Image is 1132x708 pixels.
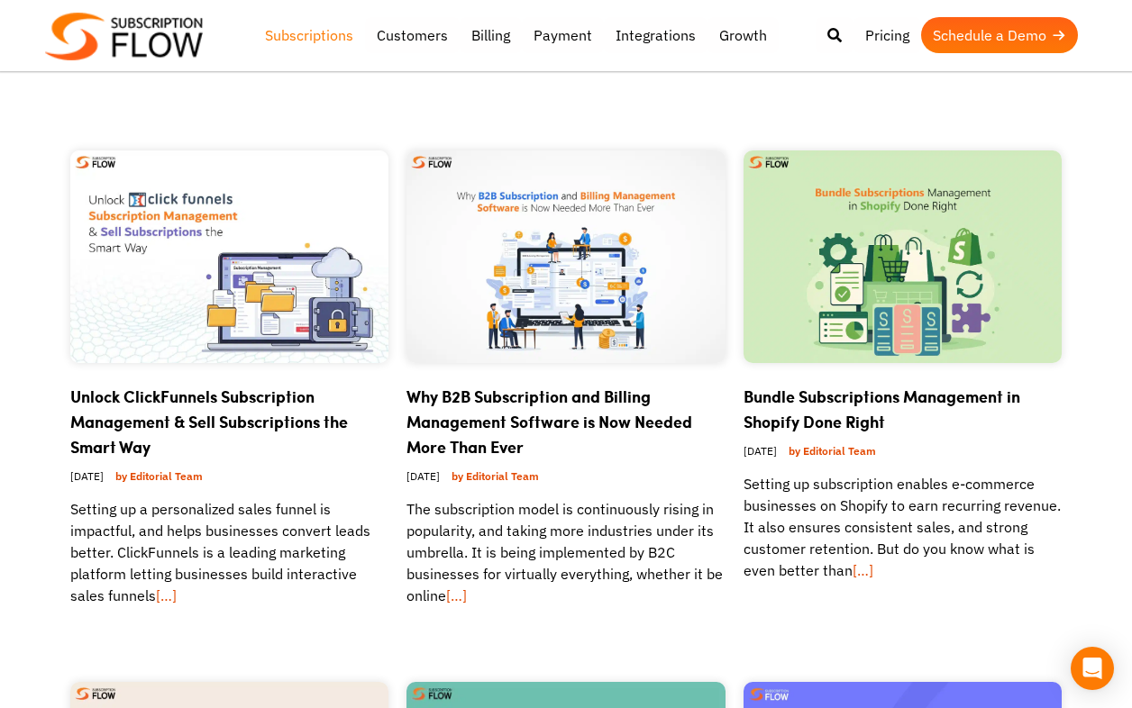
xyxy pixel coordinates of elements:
a: Customers [365,17,460,53]
a: Pricing [854,17,921,53]
p: Setting up a personalized sales funnel is impactful, and helps businesses convert leads better. C... [70,498,388,606]
a: by Editorial Team [444,465,546,487]
a: […] [446,586,467,604]
img: Bundle Subscriptions Management in Shopify [744,150,1062,363]
a: Payment [522,17,604,53]
a: […] [490,55,511,73]
img: ClickFunnels Subscription Management [70,150,388,363]
div: [DATE] [70,459,388,498]
p: Setting up subscription enables e-commerce businesses on Shopify to earn recurring revenue. It al... [744,473,1062,581]
div: [DATE] [744,434,1062,473]
a: Unlock ClickFunnels Subscription Management & Sell Subscriptions the Smart Way [70,385,348,458]
a: by Editorial Team [781,440,883,462]
a: Bundle Subscriptions Management in Shopify Done Right [744,385,1020,433]
div: [DATE] [406,459,725,498]
a: by Editorial Team [108,465,210,487]
a: […] [156,586,177,604]
a: […] [853,561,873,579]
a: Integrations [604,17,707,53]
a: Schedule a Demo [921,17,1078,53]
div: Open Intercom Messenger [1071,647,1114,690]
img: Subscriptionflow [45,13,203,60]
a: Billing [460,17,522,53]
p: The subscription model is continuously rising in popularity, and taking more industries under its... [406,498,725,606]
a: Growth [707,17,779,53]
img: B2B subscription and billing management [406,150,725,363]
a: Subscriptions [253,17,365,53]
a: Why B2B Subscription and Billing Management Software is Now Needed More Than Ever [406,385,692,458]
